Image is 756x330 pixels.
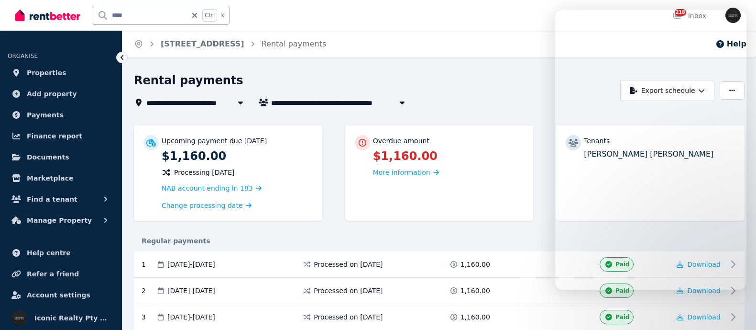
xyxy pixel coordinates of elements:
[460,312,490,322] span: 1,160.00
[221,11,224,19] span: k
[8,148,114,167] a: Documents
[373,169,430,176] span: More information
[174,168,235,177] span: Processing [DATE]
[27,289,90,301] span: Account settings
[167,312,215,322] span: [DATE] - [DATE]
[373,136,429,146] p: Overdue amount
[134,236,745,246] div: Regular payments
[162,201,252,210] a: Change processing date
[142,284,156,298] div: 2
[723,297,746,320] iframe: Intercom live chat
[34,312,110,324] span: Iconic Realty Pty Ltd
[675,9,686,16] span: 218
[8,211,114,230] button: Manage Property
[27,88,77,100] span: Add property
[142,310,156,324] div: 3
[27,67,66,79] span: Properties
[725,8,741,23] img: Iconic Realty Pty Ltd
[8,243,114,262] a: Help centre
[162,184,253,192] span: NAB account ending in 183
[27,193,77,205] span: Find a tenant
[27,215,92,226] span: Manage Property
[27,247,71,259] span: Help centre
[8,190,114,209] button: Find a tenant
[27,130,82,142] span: Finance report
[8,169,114,188] a: Marketplace
[460,260,490,269] span: 1,160.00
[615,287,629,295] span: Paid
[8,84,114,103] a: Add property
[167,286,215,296] span: [DATE] - [DATE]
[162,136,267,146] p: Upcoming payment due [DATE]
[314,286,383,296] span: Processed on [DATE]
[555,10,746,290] iframe: Intercom live chat
[27,172,73,184] span: Marketplace
[27,109,64,121] span: Payments
[615,313,629,321] span: Paid
[262,39,327,48] a: Rental payments
[373,148,524,164] p: $1,160.00
[162,148,313,164] p: $1,160.00
[167,260,215,269] span: [DATE] - [DATE]
[8,105,114,125] a: Payments
[460,286,490,296] span: 1,160.00
[687,313,721,321] span: Download
[677,286,721,296] button: Download
[11,310,27,326] img: Iconic Realty Pty Ltd
[8,53,38,59] span: ORGANISE
[8,264,114,284] a: Refer a friend
[27,151,69,163] span: Documents
[677,312,721,322] button: Download
[142,257,156,272] div: 1
[8,63,114,82] a: Properties
[161,39,244,48] a: [STREET_ADDRESS]
[687,287,721,295] span: Download
[8,126,114,146] a: Finance report
[314,312,383,322] span: Processed on [DATE]
[314,260,383,269] span: Processed on [DATE]
[15,8,80,23] img: RentBetter
[202,9,217,22] span: Ctrl
[27,268,79,280] span: Refer a friend
[8,285,114,305] a: Account settings
[162,201,243,210] span: Change processing date
[134,73,243,88] h1: Rental payments
[122,31,338,57] nav: Breadcrumb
